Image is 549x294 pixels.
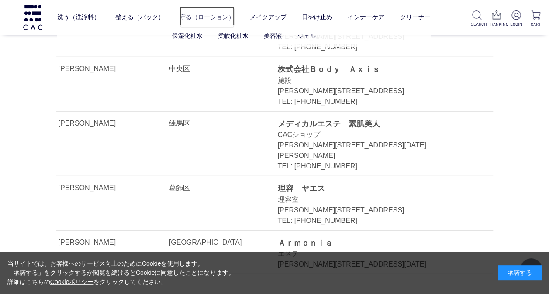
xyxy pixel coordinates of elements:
div: 施設 [277,75,473,86]
p: LOGIN [510,21,522,27]
div: メディカルエステ 素肌美人 [277,118,473,130]
div: [PERSON_NAME] [59,237,167,248]
div: 理容室 [277,195,473,205]
div: 葛飾区 [169,183,267,193]
div: エステ [277,249,473,259]
div: [PERSON_NAME] [59,183,167,193]
p: SEARCH [471,21,483,27]
a: インナーケア [348,7,384,28]
a: 柔軟化粧水 [218,32,248,39]
div: 株式会社Ｂｏｄｙ Ａｘｉｓ [277,64,473,75]
div: 当サイトでは、お客様へのサービス向上のためにCookieを使用します。 「承諾する」をクリックするか閲覧を続けるとCookieに同意したことになります。 詳細はこちらの をクリックしてください。 [7,259,235,287]
img: logo [22,5,44,30]
a: LOGIN [510,10,522,27]
div: TEL: [PHONE_NUMBER] [277,215,473,226]
a: CART [529,10,542,27]
a: RANKING [490,10,503,27]
a: メイクアップ [250,7,287,28]
div: [PERSON_NAME][STREET_ADDRESS] [277,205,473,215]
a: 美容液 [263,32,282,39]
div: [PERSON_NAME] [59,118,167,129]
a: 整える（パック） [115,7,164,28]
div: CACショップ [277,130,473,140]
a: ジェル [297,32,315,39]
div: 練馬区 [169,118,267,129]
div: [PERSON_NAME][STREET_ADDRESS] [277,86,473,96]
a: Cookieポリシー [50,278,94,285]
div: TEL: [PHONE_NUMBER] [277,42,473,52]
div: TEL: [PHONE_NUMBER] [277,161,473,171]
a: 洗う（洗浄料） [57,7,100,28]
div: 中央区 [169,64,267,74]
div: Ａｒｍｏｎｉａ [277,237,473,249]
p: RANKING [490,21,503,27]
div: TEL: [PHONE_NUMBER] [277,96,473,107]
a: SEARCH [471,10,483,27]
div: 承諾する [498,265,542,280]
div: [GEOGRAPHIC_DATA] [169,237,267,248]
div: 理容 ヤエス [277,183,473,194]
div: [PERSON_NAME][STREET_ADDRESS][DATE][PERSON_NAME] [277,140,473,161]
a: 守る（ローション） [180,7,235,28]
a: 日やけ止め [302,7,332,28]
p: CART [529,21,542,27]
a: クリーナー [400,7,430,28]
div: [PERSON_NAME] [59,64,167,74]
a: 保湿化粧水 [172,32,202,39]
